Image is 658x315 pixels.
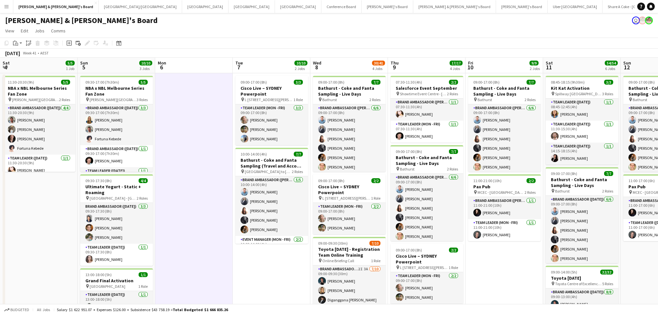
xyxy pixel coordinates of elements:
span: Bathurst [478,97,492,102]
app-card-role: Team Leader ([DATE])1/113:00-18:00 (5h)Ly An [PERSON_NAME] [80,291,153,313]
h3: Kit Kat Activation [546,85,618,91]
span: 7/7 [371,80,380,85]
span: Toyota Centre of Excellence - [GEOGRAPHIC_DATA] [555,281,602,286]
app-card-role: Brand Ambassador ([DATE])4/411:30-20:30 (9h)[PERSON_NAME][PERSON_NAME][PERSON_NAME]Fortuna Kebede [3,104,75,155]
div: 2 Jobs [295,66,307,71]
span: [GEOGRAPHIC_DATA] [90,284,125,289]
span: 11:00-17:00 (6h) [628,178,655,183]
button: [PERSON_NAME] & [PERSON_NAME]'s Board [13,0,99,13]
span: Bathurst [400,167,415,171]
div: 07:30-11:30 (4h)2/2Salesforce Event September Showtime Event Centre - [GEOGRAPHIC_DATA]2 RolesBra... [391,76,463,143]
span: Week 41 [21,51,38,55]
span: 1 Role [449,265,458,270]
span: Tue [235,60,243,66]
div: 09:00-17:00 (8h)2/2Cisco Live – SYDNEY Powerpoint L [STREET_ADDRESS][PERSON_NAME] (Veritas Office... [313,174,386,234]
app-job-card: 11:30-20:30 (9h)5/5NBA x NBL Melbourne Series Fan Zone [PERSON_NAME][GEOGRAPHIC_DATA], [GEOGRAPHI... [3,76,75,172]
app-job-card: 09:00-17:00 (8h)7/7Bathurst - Coke and Fanta Sampling - Live Days Bathurst2 RolesBrand Ambassador... [468,76,541,172]
button: [PERSON_NAME]'s Board [496,0,548,13]
span: Spillway [GEOGRAPHIC_DATA] - [GEOGRAPHIC_DATA] [555,91,602,96]
button: [GEOGRAPHIC_DATA] [275,0,321,13]
span: 08:45-18:15 (9h30m) [551,80,585,85]
span: Sun [80,60,88,66]
app-card-role: Brand Ambassador ([PERSON_NAME])5/510:00-14:00 (4h)[PERSON_NAME][PERSON_NAME][PERSON_NAME][PERSON... [235,176,308,236]
span: 1 Role [371,196,380,201]
h3: NBA x NBL Melbourne Series Fan Zone [3,85,75,97]
app-user-avatar: Arrence Torres [639,17,646,24]
app-card-role: Team Leader ([DATE])1/111:30-15:30 (4h)[PERSON_NAME] [546,121,618,143]
span: 07:30-11:30 (4h) [396,80,422,85]
button: Budgeted [3,306,30,313]
div: 3 Jobs [140,66,152,71]
span: 30/41 [372,61,385,65]
span: 09:00-17:00 (8h) [396,248,422,252]
span: 09:00-17:00 (8h) [628,80,655,85]
app-card-role: Team Leader (Mon - Fri)1/107:30-11:30 (4h)[PERSON_NAME] [391,121,463,143]
a: Edit [18,27,31,35]
span: Showtime Event Centre - [GEOGRAPHIC_DATA] [400,91,447,96]
app-job-card: 11:00-21:00 (10h)2/2Pax Pub MCEC - [GEOGRAPHIC_DATA]2 RolesBrand Ambassador ([PERSON_NAME])1/111:... [468,174,541,241]
app-card-role: Brand Ambassador ([PERSON_NAME])6/609:00-17:00 (8h)[PERSON_NAME][PERSON_NAME][PERSON_NAME][PERSON... [468,104,541,173]
span: 5/5 [61,80,70,85]
app-user-avatar: Arrence Torres [645,17,653,24]
span: 3 Roles [137,97,148,102]
h3: Grand Final Activation [80,278,153,284]
app-job-card: 10:00-14:00 (4h)7/7Bathurst - Coke and Fanta Sampling (Travel and Accom Provided) [GEOGRAPHIC_DAT... [235,148,308,244]
span: Thu [391,60,399,66]
app-job-card: 09:00-17:00 (8h)3/3Cisco Live – SYDNEY Powerpoint L [STREET_ADDRESS][PERSON_NAME] (Veritas Office... [235,76,308,145]
div: 2 Jobs [530,66,540,71]
span: 13:00-18:00 (5h) [85,272,112,277]
span: 09:30-17:30 (8h) [85,178,112,183]
app-job-card: 08:45-18:15 (9h30m)3/3Kit Kat Activation Spillway [GEOGRAPHIC_DATA] - [GEOGRAPHIC_DATA]3 RolesTea... [546,76,618,165]
app-card-role: Brand Ambassador ([DATE])6/609:00-17:00 (8h)[PERSON_NAME][PERSON_NAME][PERSON_NAME][PERSON_NAME][... [546,196,618,265]
span: Fri [468,60,473,66]
div: Salary $1 622 951.07 + Expenses $126.00 + Subsistence $43 758.19 = [57,307,228,312]
a: Comms [48,27,68,35]
app-job-card: 09:30-17:00 (7h30m)5/5NBA x NBL Melbourne Series Fan Zone [PERSON_NAME][GEOGRAPHIC_DATA], [GEOGRA... [80,76,153,172]
div: [DATE] [5,50,20,56]
span: 10/10 [139,61,152,65]
h3: Ultimate Yogurt - Static + Roaming [80,184,153,195]
span: 1 Role [293,97,303,102]
span: Budgeted [10,308,29,312]
button: [PERSON_NAME]'s Board [362,0,413,13]
h1: [PERSON_NAME] & [PERSON_NAME]'s Board [5,16,158,25]
span: 2/2 [449,80,458,85]
app-card-role: Team Leader (Mon - Fri)3/309:00-17:00 (8h)[PERSON_NAME][PERSON_NAME][PERSON_NAME] [235,104,308,145]
span: Comms [51,28,66,34]
app-job-card: 13:00-18:00 (5h)1/1Grand Final Activation [GEOGRAPHIC_DATA]1 RoleTeam Leader ([DATE])1/113:00-18:... [80,268,153,313]
span: 7/10 [369,241,380,246]
span: 1 Role [138,284,148,289]
span: 4 [2,64,10,71]
a: Jobs [32,27,47,35]
span: All jobs [36,307,51,312]
app-card-role: Team Leader (Mon - Fri)2/209:00-17:00 (8h)[PERSON_NAME][PERSON_NAME] [313,203,386,234]
app-card-role: Brand Ambassador ([DATE])3/309:30-17:00 (7h30m)[PERSON_NAME][PERSON_NAME]Fortuna Kebede [80,104,153,145]
app-card-role: Team Leader ([DATE])1/1 [80,167,153,189]
div: 09:00-17:00 (8h)2/2Cisco Live – SYDNEY Powerpoint L [STREET_ADDRESS][PERSON_NAME] (Veritas Office... [391,244,463,304]
span: Bathurst [322,97,337,102]
span: Sat [546,60,553,66]
button: [GEOGRAPHIC_DATA]/[GEOGRAPHIC_DATA] [99,0,182,13]
div: 4 Jobs [372,66,385,71]
span: 1/1 [139,272,148,277]
span: 2 Roles [525,97,536,102]
span: 09:30-17:00 (7h30m) [85,80,119,85]
app-card-role: Team Leader (Mon - Fri)1/111:00-21:00 (10h)[PERSON_NAME] [468,219,541,241]
span: Bathurst [555,189,570,193]
span: 09:00-17:00 (8h) [241,80,267,85]
app-job-card: 09:00-17:00 (8h)7/7Bathurst - Coke and Fanta Sampling - Live Days Bathurst2 RolesBrand Ambassador... [391,145,463,241]
span: L [STREET_ADDRESS][PERSON_NAME] (Veritas Offices) [245,97,293,102]
span: 2 Roles [137,196,148,201]
span: 09:00-17:00 (8h) [318,178,344,183]
span: 54/54 [605,61,618,65]
app-card-role: Brand Ambassador ([PERSON_NAME])6/609:00-17:00 (8h)[PERSON_NAME][PERSON_NAME][PERSON_NAME][PERSON... [391,174,463,243]
span: 32/32 [600,270,613,274]
span: 3 Roles [602,91,613,96]
app-card-role: Brand Ambassador ([PERSON_NAME])1/111:00-21:00 (10h)[PERSON_NAME] [468,197,541,219]
span: 7/7 [604,171,613,176]
div: 09:00-17:00 (8h)7/7Bathurst - Coke and Fanta Sampling - Live Days Bathurst2 RolesBrand Ambassador... [546,167,618,263]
